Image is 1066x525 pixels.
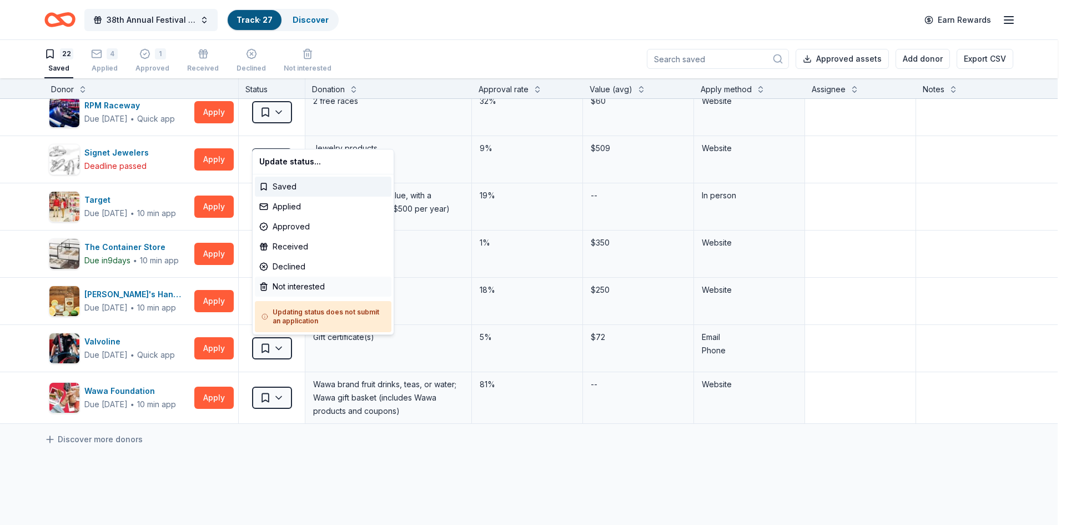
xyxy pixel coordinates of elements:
[255,177,391,197] div: Saved
[255,197,391,217] div: Applied
[255,277,391,297] div: Not interested
[255,217,391,237] div: Approved
[255,152,391,172] div: Update status...
[262,308,385,326] h5: Updating status does not submit an application
[255,237,391,257] div: Received
[255,257,391,277] div: Declined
